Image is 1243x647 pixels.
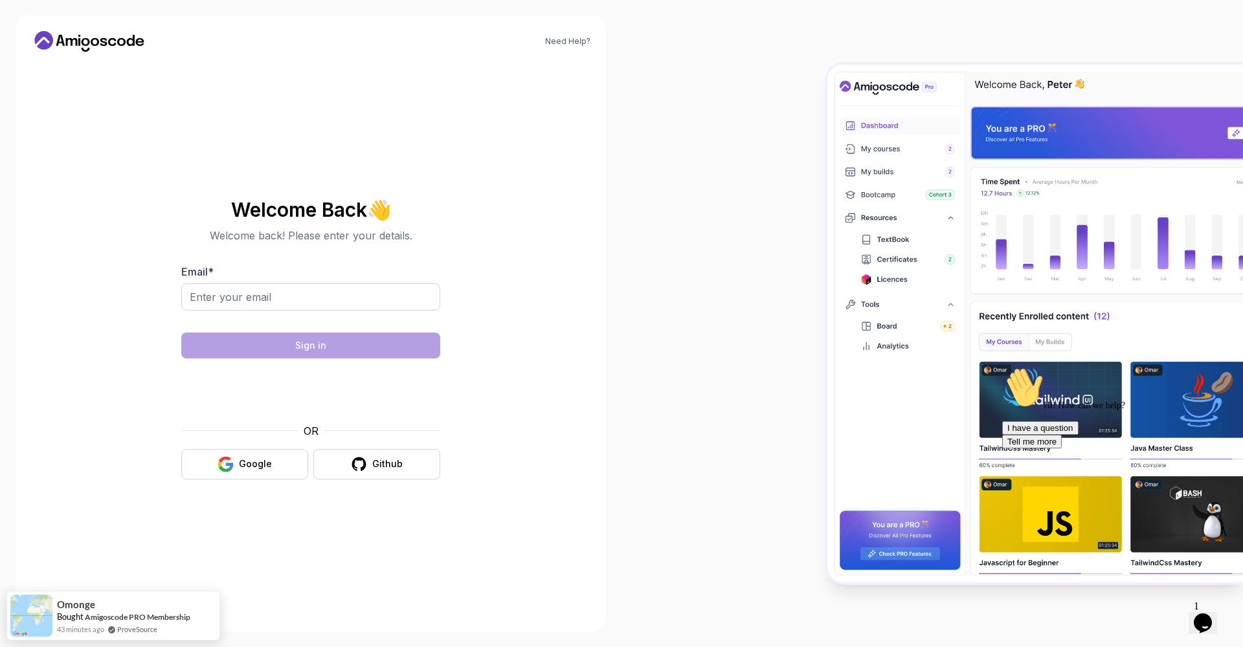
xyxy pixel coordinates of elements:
button: Sign in [181,333,440,358]
button: Tell me more [5,73,65,87]
span: 👋 [366,198,392,221]
label: Email * [181,265,214,278]
span: Hi! How can we help? [5,39,128,49]
button: I have a question [5,60,82,73]
span: Bought [57,611,84,622]
iframe: chat widget [997,362,1230,589]
div: Google [239,457,272,470]
input: Enter your email [181,283,440,311]
h2: Welcome Back [181,199,440,220]
button: Github [313,449,440,479]
div: 👋Hi! How can we help?I have a questionTell me more [5,5,238,87]
img: Amigoscode Dashboard [827,65,1243,582]
img: :wave: [5,5,47,47]
button: Google [181,449,308,479]
a: Amigoscode PRO Membership [85,612,190,622]
div: Sign in [295,339,326,352]
p: Welcome back! Please enter your details. [181,228,440,243]
iframe: chat widget [1189,595,1230,634]
span: 43 minutes ago [57,624,104,635]
p: OR [304,423,319,439]
a: Home link [31,31,148,52]
span: Omonge [57,599,95,610]
a: ProveSource [117,625,157,633]
div: Github [372,457,403,470]
iframe: Widget containing checkbox for hCaptcha security challenge [213,366,409,415]
img: provesource social proof notification image [10,595,52,637]
a: Need Help? [545,36,590,47]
